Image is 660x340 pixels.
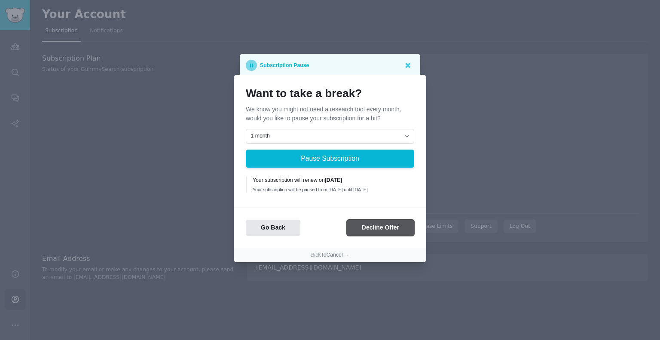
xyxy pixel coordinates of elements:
h1: Want to take a break? [246,87,414,101]
button: Pause Subscription [246,150,414,168]
b: [DATE] [325,177,342,183]
div: Your subscription will be paused from [DATE] until [DATE] [253,187,408,193]
button: Decline Offer [347,220,414,236]
p: Subscription Pause [260,60,309,71]
p: We know you might not need a research tool every month, would you like to pause your subscription... [246,105,414,123]
button: Go Back [246,220,300,236]
button: clickToCancel → [311,251,350,259]
div: Your subscription will renew on [253,177,408,184]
